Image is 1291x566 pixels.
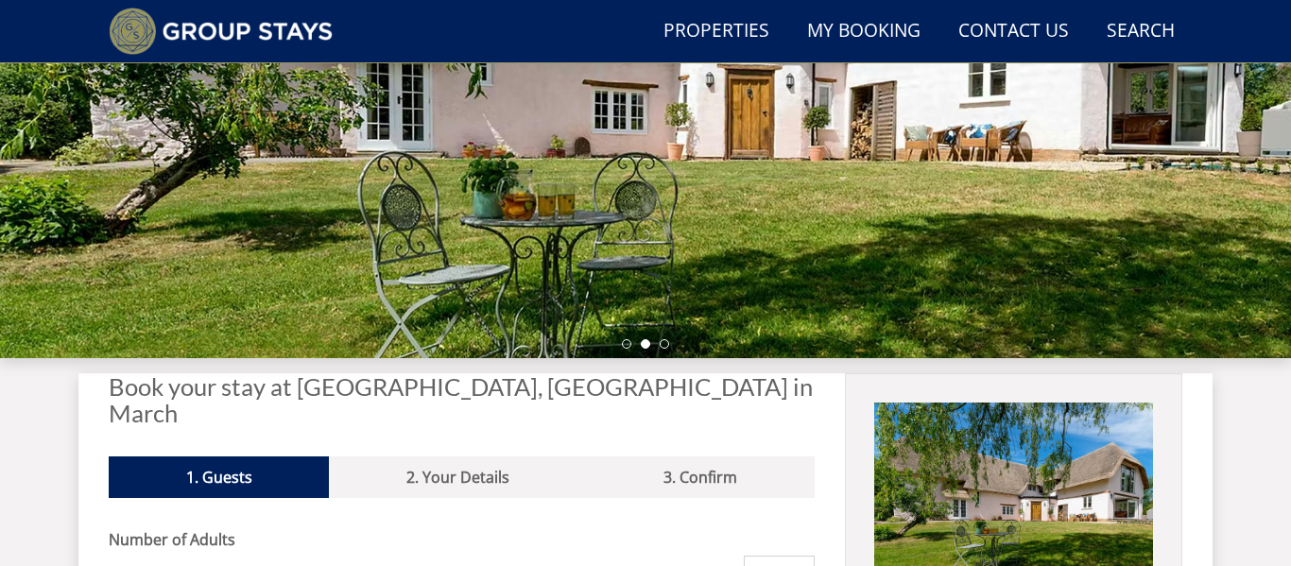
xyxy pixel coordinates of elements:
[800,10,928,53] a: My Booking
[329,456,586,498] a: 2. Your Details
[109,528,815,551] label: Number of Adults
[1099,10,1182,53] a: Search
[586,456,814,498] a: 3. Confirm
[109,373,815,426] h2: Book your stay at [GEOGRAPHIC_DATA], [GEOGRAPHIC_DATA] in March
[109,456,329,498] a: 1. Guests
[951,10,1076,53] a: Contact Us
[109,8,333,55] img: Group Stays
[656,10,777,53] a: Properties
